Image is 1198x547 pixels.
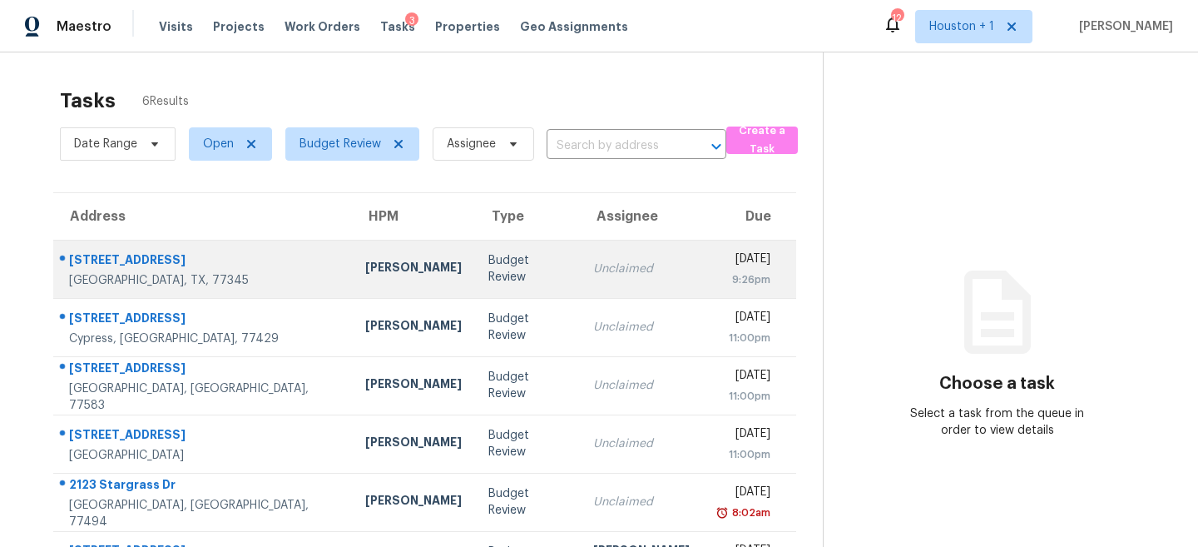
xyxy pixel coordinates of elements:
[593,494,690,510] div: Unclaimed
[69,272,339,289] div: [GEOGRAPHIC_DATA], TX, 77345
[729,505,770,521] div: 8:02am
[435,18,500,35] span: Properties
[488,485,567,519] div: Budget Review
[405,12,418,29] div: 3
[1072,18,1173,35] span: [PERSON_NAME]
[213,18,265,35] span: Projects
[716,446,770,463] div: 11:00pm
[53,193,352,240] th: Address
[69,310,339,331] div: [STREET_ADDRESS]
[69,380,339,414] div: [GEOGRAPHIC_DATA], [GEOGRAPHIC_DATA], 77583
[488,311,567,344] div: Budget Review
[475,193,580,240] th: Type
[593,377,690,394] div: Unclaimed
[447,136,496,152] span: Assignee
[57,18,111,35] span: Maestro
[703,193,796,240] th: Due
[735,122,790,160] span: Create a Task
[69,251,339,272] div: [STREET_ADDRESS]
[910,405,1084,439] div: Select a task from the queue in order to view details
[716,330,770,346] div: 11:00pm
[74,136,137,152] span: Date Range
[726,127,798,154] button: Create a Task
[716,309,770,330] div: [DATE]
[939,375,1055,392] h3: Choose a task
[929,18,994,35] span: Houston + 1
[580,193,703,240] th: Assignee
[365,317,462,338] div: [PERSON_NAME]
[380,21,415,32] span: Tasks
[593,261,690,277] div: Unclaimed
[352,193,475,240] th: HPM
[715,505,729,521] img: Overdue Alarm Icon
[365,375,462,396] div: [PERSON_NAME]
[365,492,462,513] div: [PERSON_NAME]
[593,319,690,336] div: Unclaimed
[69,360,339,380] div: [STREET_ADDRESS]
[69,476,339,497] div: 2123 Stargrass Dr
[69,447,339,464] div: [GEOGRAPHIC_DATA]
[593,435,690,452] div: Unclaimed
[285,18,360,35] span: Work Orders
[705,135,728,158] button: Open
[60,92,116,109] h2: Tasks
[547,133,680,159] input: Search by address
[488,252,567,286] div: Budget Review
[520,18,628,35] span: Geo Assignments
[365,434,462,455] div: [PERSON_NAME]
[69,331,339,347] div: Cypress, [GEOGRAPHIC_DATA], 77429
[69,497,339,530] div: [GEOGRAPHIC_DATA], [GEOGRAPHIC_DATA], 77494
[365,259,462,280] div: [PERSON_NAME]
[716,425,770,446] div: [DATE]
[159,18,193,35] span: Visits
[488,427,567,460] div: Budget Review
[716,484,770,505] div: [DATE]
[716,367,770,388] div: [DATE]
[203,136,234,152] span: Open
[488,369,567,402] div: Budget Review
[716,388,770,405] div: 11:00pm
[716,271,770,288] div: 9:26pm
[891,10,903,27] div: 12
[142,93,189,110] span: 6 Results
[716,251,770,271] div: [DATE]
[299,136,381,152] span: Budget Review
[69,426,339,447] div: [STREET_ADDRESS]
